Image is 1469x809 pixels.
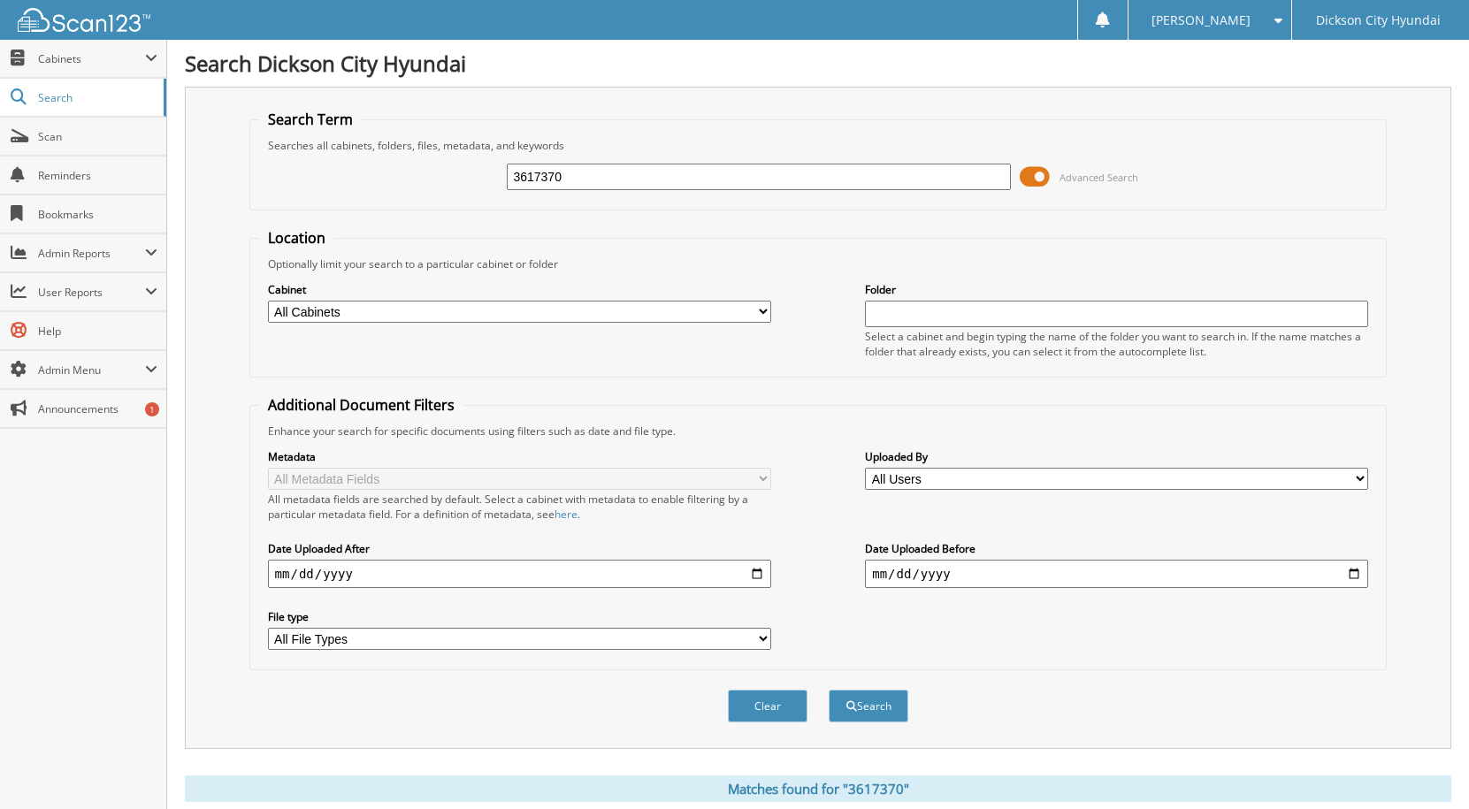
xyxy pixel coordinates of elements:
[268,541,771,556] label: Date Uploaded After
[865,282,1368,297] label: Folder
[38,129,157,144] span: Scan
[1316,15,1441,26] span: Dickson City Hyundai
[185,49,1451,78] h1: Search Dickson City Hyundai
[1060,171,1138,184] span: Advanced Search
[259,110,362,129] legend: Search Term
[555,507,578,522] a: here
[145,402,159,416] div: 1
[38,207,157,222] span: Bookmarks
[38,363,145,378] span: Admin Menu
[829,690,908,722] button: Search
[259,256,1378,271] div: Optionally limit your search to a particular cabinet or folder
[865,449,1368,464] label: Uploaded By
[268,609,771,624] label: File type
[268,560,771,588] input: start
[38,168,157,183] span: Reminders
[185,775,1451,802] div: Matches found for "3617370"
[259,395,463,415] legend: Additional Document Filters
[1151,15,1251,26] span: [PERSON_NAME]
[38,324,157,339] span: Help
[38,51,145,66] span: Cabinets
[259,228,334,248] legend: Location
[38,401,157,416] span: Announcements
[728,690,807,722] button: Clear
[865,329,1368,359] div: Select a cabinet and begin typing the name of the folder you want to search in. If the name match...
[38,246,145,261] span: Admin Reports
[268,492,771,522] div: All metadata fields are searched by default. Select a cabinet with metadata to enable filtering b...
[18,8,150,32] img: scan123-logo-white.svg
[259,138,1378,153] div: Searches all cabinets, folders, files, metadata, and keywords
[268,449,771,464] label: Metadata
[865,541,1368,556] label: Date Uploaded Before
[865,560,1368,588] input: end
[259,424,1378,439] div: Enhance your search for specific documents using filters such as date and file type.
[38,285,145,300] span: User Reports
[268,282,771,297] label: Cabinet
[38,90,155,105] span: Search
